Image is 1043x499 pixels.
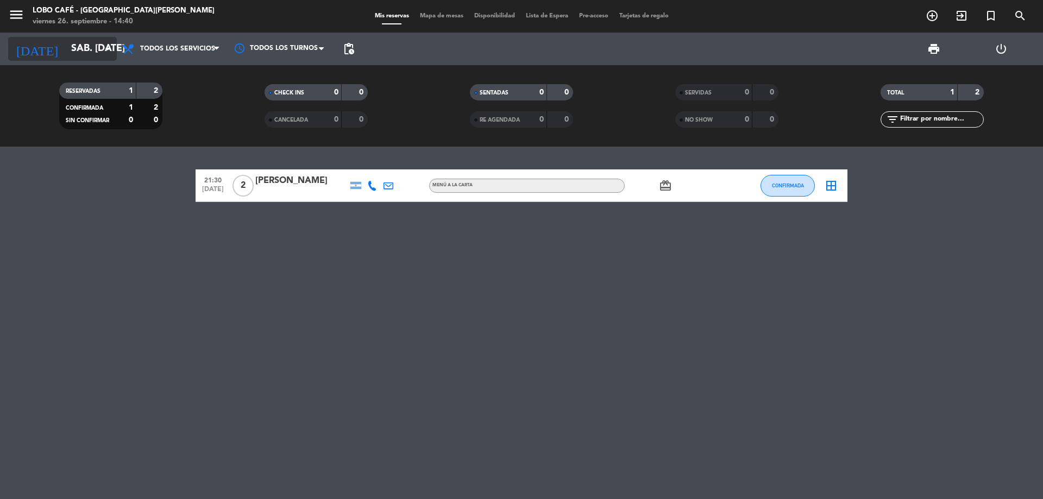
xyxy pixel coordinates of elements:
[414,13,469,19] span: Mapa de mesas
[66,105,103,111] span: CONFIRMADA
[984,9,997,22] i: turned_in_not
[129,116,133,124] strong: 0
[975,89,982,96] strong: 2
[33,5,215,16] div: Lobo Café - [GEOGRAPHIC_DATA][PERSON_NAME]
[66,118,109,123] span: SIN CONFIRMAR
[564,89,571,96] strong: 0
[825,179,838,192] i: border_all
[520,13,574,19] span: Lista de Espera
[101,42,114,55] i: arrow_drop_down
[359,116,366,123] strong: 0
[539,116,544,123] strong: 0
[199,186,227,198] span: [DATE]
[772,182,804,188] span: CONFIRMADA
[334,116,338,123] strong: 0
[659,179,672,192] i: card_giftcard
[154,116,160,124] strong: 0
[887,90,904,96] span: TOTAL
[369,13,414,19] span: Mis reservas
[1014,9,1027,22] i: search
[129,104,133,111] strong: 1
[469,13,520,19] span: Disponibilidad
[927,42,940,55] span: print
[33,16,215,27] div: viernes 26. septiembre - 14:40
[770,116,776,123] strong: 0
[886,113,899,126] i: filter_list
[899,113,983,125] input: Filtrar por nombre...
[233,175,254,197] span: 2
[745,89,749,96] strong: 0
[995,42,1008,55] i: power_settings_new
[432,183,473,187] span: MENÚ A LA CARTA
[770,89,776,96] strong: 0
[685,90,712,96] span: SERVIDAS
[480,117,520,123] span: RE AGENDADA
[539,89,544,96] strong: 0
[8,7,24,27] button: menu
[334,89,338,96] strong: 0
[614,13,674,19] span: Tarjetas de regalo
[140,45,215,53] span: Todos los servicios
[274,90,304,96] span: CHECK INS
[255,174,348,188] div: [PERSON_NAME]
[66,89,100,94] span: RESERVADAS
[685,117,713,123] span: NO SHOW
[950,89,954,96] strong: 1
[8,7,24,23] i: menu
[564,116,571,123] strong: 0
[154,104,160,111] strong: 2
[480,90,508,96] span: SENTADAS
[154,87,160,94] strong: 2
[967,33,1035,65] div: LOG OUT
[926,9,939,22] i: add_circle_outline
[359,89,366,96] strong: 0
[8,37,66,61] i: [DATE]
[199,173,227,186] span: 21:30
[129,87,133,94] strong: 1
[274,117,308,123] span: CANCELADA
[761,175,815,197] button: CONFIRMADA
[342,42,355,55] span: pending_actions
[574,13,614,19] span: Pre-acceso
[745,116,749,123] strong: 0
[955,9,968,22] i: exit_to_app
